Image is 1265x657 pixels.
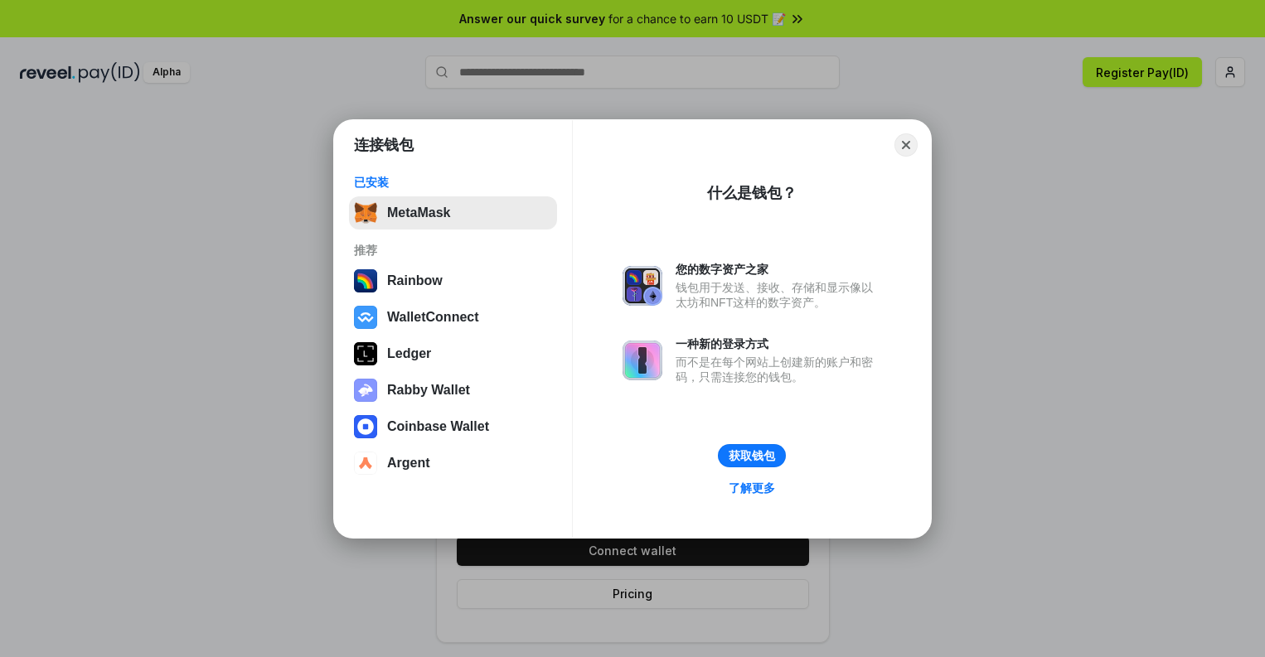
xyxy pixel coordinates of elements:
button: Coinbase Wallet [349,410,557,443]
button: Ledger [349,337,557,370]
div: 什么是钱包？ [707,183,797,203]
button: 获取钱包 [718,444,786,467]
div: MetaMask [387,205,450,220]
div: 一种新的登录方式 [676,336,881,351]
button: Rabby Wallet [349,374,557,407]
div: Ledger [387,346,431,361]
button: Close [894,133,918,157]
div: Rabby Wallet [387,383,470,398]
button: Argent [349,447,557,480]
div: 而不是在每个网站上创建新的账户和密码，只需连接您的钱包。 [676,355,881,384]
div: 您的数字资产之家 [676,262,881,277]
img: svg+xml,%3Csvg%20width%3D%2228%22%20height%3D%2228%22%20viewBox%3D%220%200%2028%2028%22%20fill%3D... [354,452,377,475]
h1: 连接钱包 [354,135,414,155]
div: 获取钱包 [729,448,775,463]
div: WalletConnect [387,310,479,325]
img: svg+xml,%3Csvg%20xmlns%3D%22http%3A%2F%2Fwww.w3.org%2F2000%2Fsvg%22%20fill%3D%22none%22%20viewBox... [623,266,662,306]
button: Rainbow [349,264,557,297]
img: svg+xml,%3Csvg%20xmlns%3D%22http%3A%2F%2Fwww.w3.org%2F2000%2Fsvg%22%20fill%3D%22none%22%20viewBox... [623,341,662,380]
img: svg+xml,%3Csvg%20xmlns%3D%22http%3A%2F%2Fwww.w3.org%2F2000%2Fsvg%22%20width%3D%2228%22%20height%3... [354,342,377,365]
div: Coinbase Wallet [387,419,489,434]
img: svg+xml,%3Csvg%20xmlns%3D%22http%3A%2F%2Fwww.w3.org%2F2000%2Fsvg%22%20fill%3D%22none%22%20viewBox... [354,379,377,402]
div: 钱包用于发送、接收、存储和显示像以太坊和NFT这样的数字资产。 [676,280,881,310]
img: svg+xml,%3Csvg%20width%3D%2228%22%20height%3D%2228%22%20viewBox%3D%220%200%2028%2028%22%20fill%3D... [354,306,377,329]
div: 已安装 [354,175,552,190]
img: svg+xml,%3Csvg%20width%3D%2228%22%20height%3D%2228%22%20viewBox%3D%220%200%2028%2028%22%20fill%3D... [354,415,377,438]
div: Rainbow [387,273,443,288]
button: WalletConnect [349,301,557,334]
div: 了解更多 [729,481,775,495]
img: svg+xml,%3Csvg%20width%3D%22120%22%20height%3D%22120%22%20viewBox%3D%220%200%20120%20120%22%20fil... [354,269,377,292]
img: svg+xml,%3Csvg%20fill%3D%22none%22%20height%3D%2233%22%20viewBox%3D%220%200%2035%2033%22%20width%... [354,201,377,225]
div: Argent [387,456,430,471]
div: 推荐 [354,243,552,258]
button: MetaMask [349,196,557,229]
a: 了解更多 [719,477,785,499]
